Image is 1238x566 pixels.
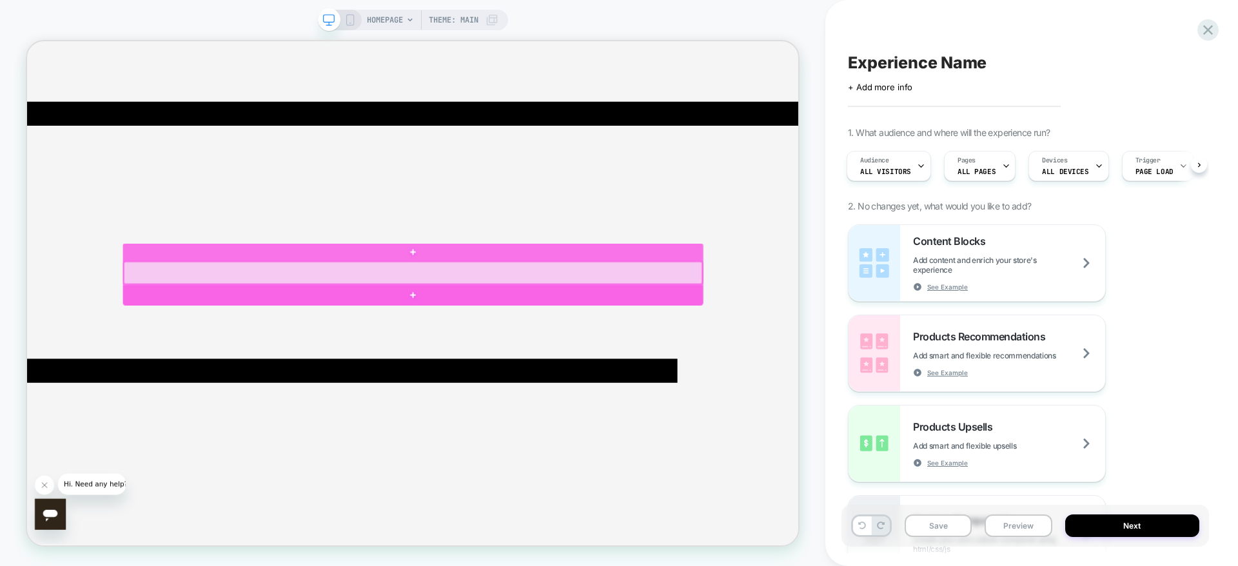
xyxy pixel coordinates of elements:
span: See Example [927,368,968,377]
span: See Example [927,458,968,467]
span: All Visitors [860,167,911,176]
span: Devices [1042,156,1067,165]
span: Theme: MAIN [429,10,478,30]
span: Products Upsells [913,420,999,433]
span: Pages [958,156,976,165]
button: Save [905,514,972,537]
button: Preview [985,514,1052,537]
span: + Add more info [848,82,912,92]
span: Add smart and flexible upsells [913,441,1048,451]
span: HOMEPAGE [367,10,403,30]
span: Page Load [1135,167,1174,176]
span: Content Blocks [913,235,992,248]
span: Add content and enrich your store's experience [913,255,1105,275]
span: Hi. Need any help? [8,9,93,19]
span: Audience [860,156,889,165]
span: 1. What audience and where will the experience run? [848,127,1050,138]
span: Trigger [1135,156,1161,165]
span: See Example [927,282,968,291]
span: 2. No changes yet, what would you like to add? [848,200,1031,211]
span: Products Recommendations [913,330,1052,343]
span: ALL PAGES [958,167,996,176]
span: ALL DEVICES [1042,167,1088,176]
span: Experience Name [848,53,987,72]
span: Add smart and flexible recommendations [913,351,1088,360]
button: Next [1065,514,1200,537]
